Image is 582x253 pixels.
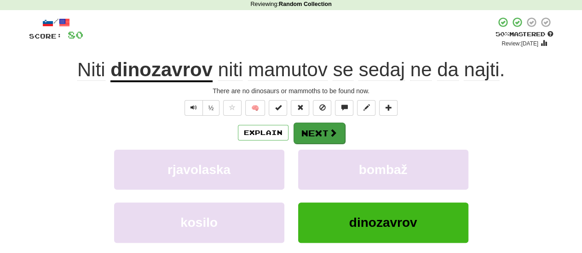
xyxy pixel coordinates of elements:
button: Discuss sentence (alt+u) [335,100,353,116]
span: Niti [77,59,105,81]
span: 80 [68,29,83,40]
span: mamutov [248,59,328,81]
span: kosilo [180,215,218,230]
button: ½ [202,100,220,116]
button: Edit sentence (alt+d) [357,100,375,116]
div: Text-to-speech controls [183,100,220,116]
u: dinozavrov [110,59,213,82]
button: dinozavrov [298,202,468,242]
button: kosilo [114,202,284,242]
span: . [213,59,505,81]
button: bombaž [298,150,468,190]
span: najti [464,59,499,81]
strong: Random Collection [279,1,332,7]
span: dinozavrov [349,215,417,230]
small: Review: [DATE] [501,40,538,47]
button: Favorite sentence (alt+f) [223,100,242,116]
button: rjavolaska [114,150,284,190]
button: 🧠 [245,100,265,116]
div: There are no dinosaurs or mammoths to be found now. [29,86,553,96]
button: Next [294,123,345,144]
span: 50 % [496,30,509,38]
button: Reset to 0% Mastered (alt+r) [291,100,309,116]
span: rjavolaska [167,163,230,177]
span: sedaj [358,59,404,81]
button: Add to collection (alt+a) [379,100,398,116]
button: Explain [238,125,288,141]
div: / [29,17,83,28]
span: Score: [29,32,62,40]
button: Play sentence audio (ctl+space) [184,100,203,116]
button: Ignore sentence (alt+i) [313,100,331,116]
span: se [333,59,353,81]
div: Mastered [496,30,553,39]
span: niti [218,59,243,81]
span: ne [410,59,432,81]
span: da [437,59,459,81]
span: bombaž [359,163,408,177]
button: Set this sentence to 100% Mastered (alt+m) [269,100,287,116]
